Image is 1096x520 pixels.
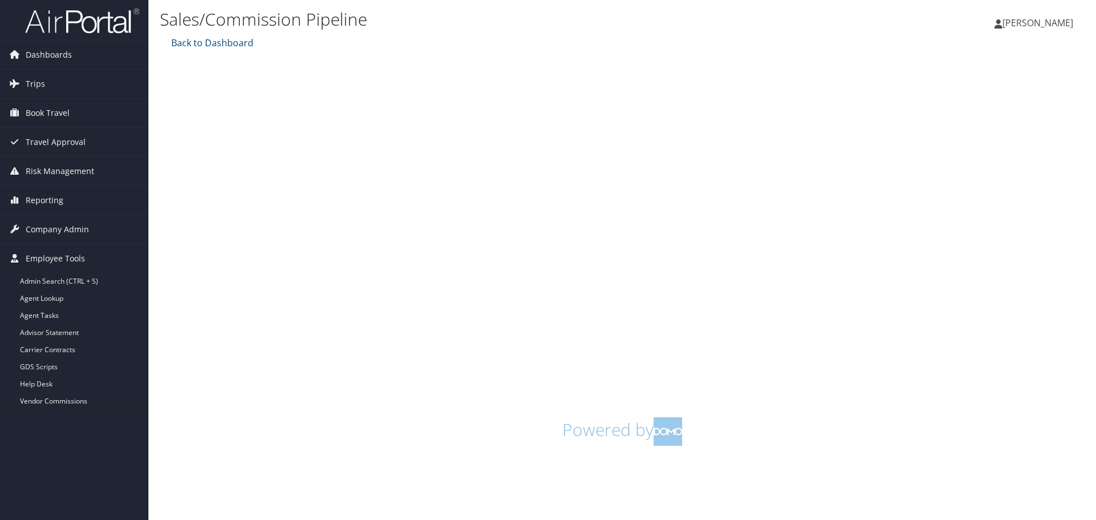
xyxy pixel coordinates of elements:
[26,99,70,127] span: Book Travel
[1002,17,1073,29] span: [PERSON_NAME]
[160,7,776,31] h1: Sales/Commission Pipeline
[26,186,63,215] span: Reporting
[25,7,139,34] img: airportal-logo.png
[26,157,94,186] span: Risk Management
[26,215,89,244] span: Company Admin
[168,417,1076,446] h1: Powered by
[26,41,72,69] span: Dashboards
[654,417,682,446] img: domo-logo.png
[994,6,1085,40] a: [PERSON_NAME]
[26,70,45,98] span: Trips
[168,37,253,49] a: Back to Dashboard
[26,128,86,156] span: Travel Approval
[26,244,85,273] span: Employee Tools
